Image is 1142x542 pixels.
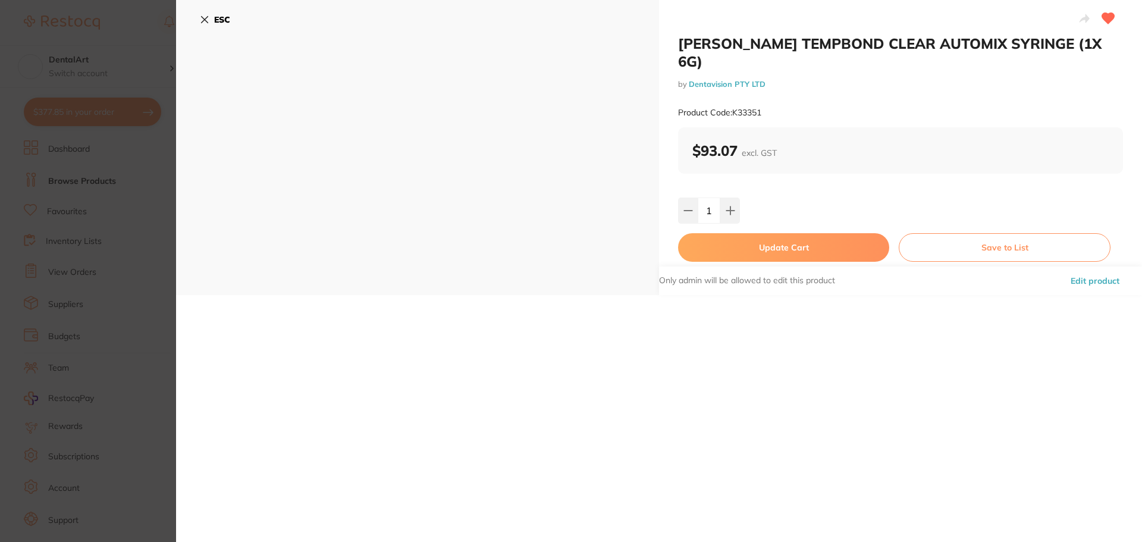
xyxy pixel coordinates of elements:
b: ESC [214,14,230,25]
button: Edit product [1067,267,1123,295]
button: Save to List [899,233,1110,262]
b: $93.07 [692,142,777,159]
span: excl. GST [742,148,777,158]
p: Only admin will be allowed to edit this product [659,275,835,287]
small: by [678,80,1123,89]
button: ESC [200,10,230,30]
small: Product Code: K33351 [678,108,761,118]
button: Update Cart [678,233,889,262]
a: Dentavision PTY LTD [689,79,765,89]
h2: [PERSON_NAME] TEMPBOND CLEAR AUTOMIX SYRINGE (1X 6G) [678,35,1123,70]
